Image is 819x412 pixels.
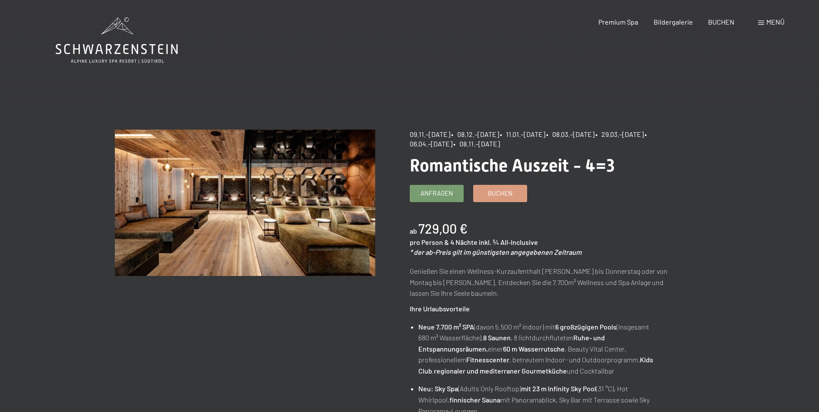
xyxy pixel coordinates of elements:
[418,384,458,393] strong: Neu: Sky Spa
[410,248,582,256] em: * der ab-Preis gilt im günstigsten angegebenen Zeitraum
[418,323,474,331] strong: Neue 7.700 m² SPA
[708,18,734,26] a: BUCHEN
[479,238,538,246] span: inkl. ¾ All-Inclusive
[521,384,596,393] strong: mit 23 m Infinity Sky Pool
[466,355,509,364] strong: Fitnesscenter
[500,130,545,138] span: • 11.01.–[DATE]
[503,345,565,353] strong: 60 m Wasserrutsche
[450,238,477,246] span: 4 Nächte
[488,189,512,198] span: Buchen
[421,189,453,198] span: Anfragen
[595,130,644,138] span: • 29.03.–[DATE]
[418,333,605,353] strong: Ruhe- und Entspannungsräumen,
[546,130,594,138] span: • 08.03.–[DATE]
[598,18,638,26] a: Premium Spa
[766,18,784,26] span: Menü
[434,367,567,375] strong: regionaler und mediterraner Gourmetküche
[410,130,450,138] span: 09.11.–[DATE]
[410,238,449,246] span: pro Person &
[418,221,468,236] b: 729,00 €
[115,130,375,276] img: Romantische Auszeit - 4=3
[410,155,615,176] span: Romantische Auszeit - 4=3
[451,130,499,138] span: • 08.12.–[DATE]
[483,333,511,342] strong: 8 Saunen
[555,323,617,331] strong: 6 großzügigen Pools
[453,139,500,148] span: • 08.11.–[DATE]
[474,185,527,202] a: Buchen
[410,227,417,235] span: ab
[418,355,653,375] strong: Kids Club
[654,18,693,26] a: Bildergalerie
[418,321,670,377] li: (davon 5.500 m² indoor) mit (insgesamt 680 m² Wasserfläche), , 8 lichtdurchfluteten einer , Beaut...
[449,396,500,404] strong: finnischer Sauna
[410,266,670,299] p: Genießen Sie einen Wellness-Kurzaufenthalt [PERSON_NAME] bis Donnerstag oder von Montag bis [PERS...
[410,304,470,313] strong: Ihre Urlaubsvorteile
[410,185,463,202] a: Anfragen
